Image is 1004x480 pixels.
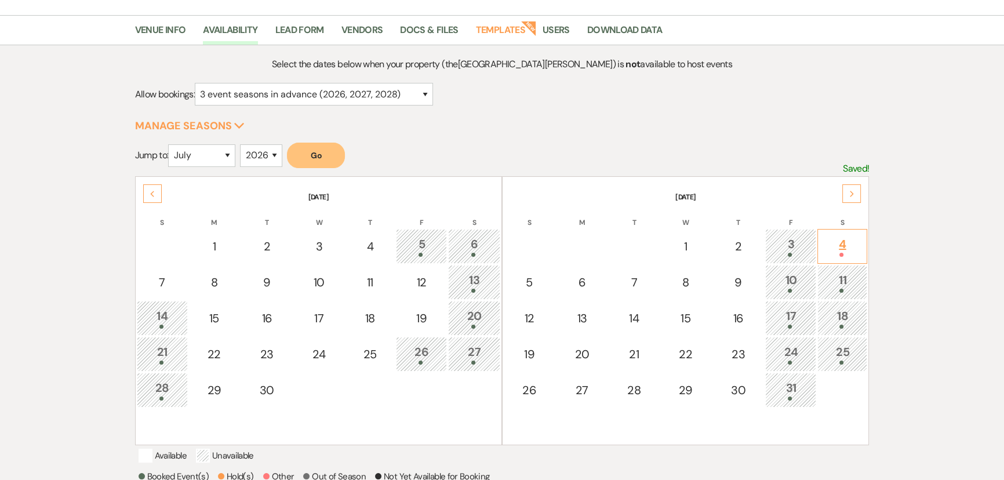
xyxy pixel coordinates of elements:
th: S [137,203,188,228]
div: 20 [562,346,602,363]
div: 18 [351,310,388,327]
div: 9 [247,274,286,291]
strong: New [521,20,537,36]
div: 21 [143,343,181,365]
th: T [712,203,765,228]
div: 17 [300,310,337,327]
th: F [396,203,447,228]
div: 14 [616,310,653,327]
div: 13 [454,271,494,293]
div: 28 [143,379,181,401]
div: 10 [300,274,337,291]
a: Availability [203,23,257,45]
p: Unavailable [196,449,254,463]
p: Saved! [843,161,869,176]
a: Venue Info [135,23,186,45]
div: 9 [719,274,758,291]
div: 27 [454,343,494,365]
a: Vendors [341,23,383,45]
div: 24 [772,343,810,365]
div: 6 [562,274,602,291]
div: 2 [247,238,286,255]
div: 5 [510,274,548,291]
div: 23 [719,346,758,363]
div: 8 [667,274,705,291]
div: 3 [772,235,810,257]
div: 25 [351,346,388,363]
div: 1 [195,238,234,255]
th: W [294,203,344,228]
div: 22 [195,346,234,363]
div: 12 [510,310,548,327]
div: 15 [667,310,705,327]
div: 7 [616,274,653,291]
div: 17 [772,307,810,329]
div: 29 [195,381,234,399]
div: 2 [719,238,758,255]
div: 6 [454,235,494,257]
div: 27 [562,381,602,399]
div: 4 [824,235,861,257]
a: Templates [476,23,525,45]
button: Manage Seasons [135,121,245,131]
div: 25 [824,343,861,365]
a: Lead Form [275,23,324,45]
div: 12 [402,274,441,291]
th: M [556,203,608,228]
div: 19 [510,346,548,363]
div: 31 [772,379,810,401]
div: 26 [402,343,441,365]
th: S [817,203,867,228]
div: 30 [719,381,758,399]
div: 1 [667,238,705,255]
div: 7 [143,274,181,291]
th: M [189,203,240,228]
div: 8 [195,274,234,291]
p: Select the dates below when your property (the [GEOGRAPHIC_DATA][PERSON_NAME] ) is available to h... [227,57,777,72]
div: 19 [402,310,441,327]
div: 28 [616,381,653,399]
div: 22 [667,346,705,363]
th: T [609,203,659,228]
div: 16 [719,310,758,327]
div: 11 [824,271,861,293]
a: Users [543,23,570,45]
button: Go [287,143,345,168]
div: 10 [772,271,810,293]
div: 30 [247,381,286,399]
th: W [660,203,711,228]
th: [DATE] [504,178,867,202]
div: 13 [562,310,602,327]
p: Available [139,449,187,463]
div: 4 [351,238,388,255]
div: 18 [824,307,861,329]
div: 15 [195,310,234,327]
div: 20 [454,307,494,329]
span: Allow bookings: [135,88,195,100]
a: Download Data [587,23,663,45]
div: 24 [300,346,337,363]
th: T [345,203,395,228]
th: T [241,203,293,228]
div: 14 [143,307,181,329]
div: 29 [667,381,705,399]
div: 26 [510,381,548,399]
div: 23 [247,346,286,363]
a: Docs & Files [400,23,458,45]
span: Jump to: [135,149,169,161]
th: [DATE] [137,178,500,202]
div: 21 [616,346,653,363]
th: S [448,203,500,228]
div: 16 [247,310,286,327]
th: S [504,203,555,228]
th: F [765,203,816,228]
div: 5 [402,235,441,257]
div: 11 [351,274,388,291]
div: 3 [300,238,337,255]
strong: not [625,58,640,70]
